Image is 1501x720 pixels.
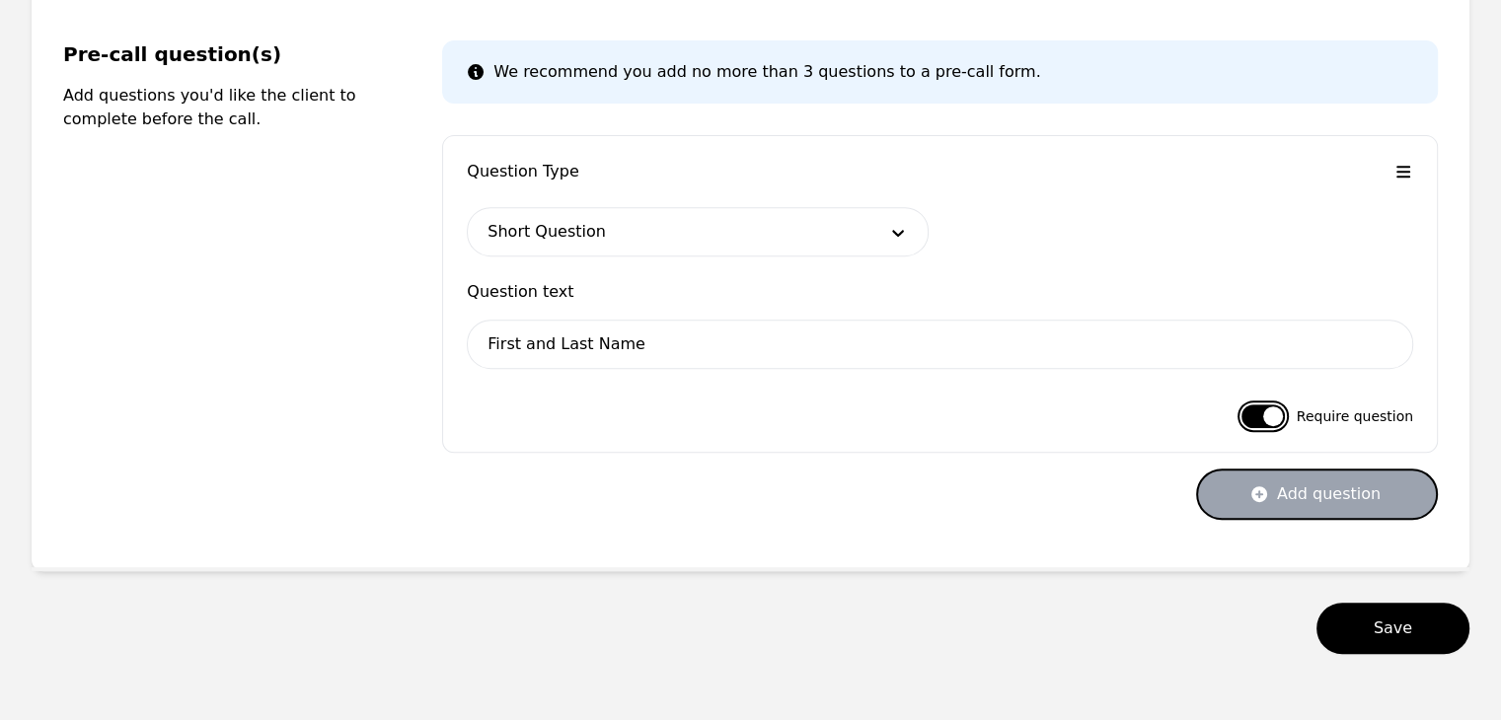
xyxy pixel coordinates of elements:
[467,160,578,183] span: Question Type
[1297,406,1413,426] span: Require question
[442,40,1438,104] div: We recommend you add no more than 3 questions to a pre-call form.
[63,40,395,68] legend: Pre-call question(s)
[1196,468,1438,520] button: Add question
[63,84,395,131] p: Add questions you'd like the client to complete before the call.
[1316,603,1469,654] button: Save
[467,320,1413,369] input: Enter question text
[467,280,1413,304] span: Question text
